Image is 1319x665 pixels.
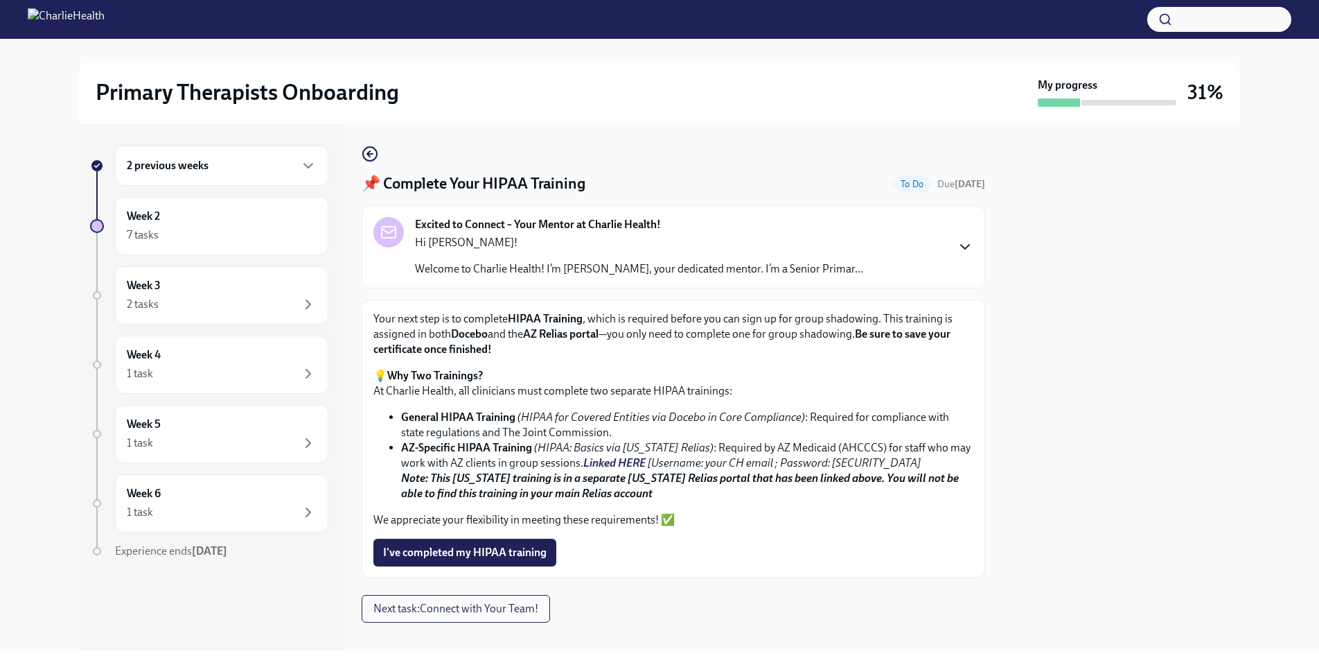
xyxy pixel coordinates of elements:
h3: 31% [1187,80,1223,105]
a: Week 27 tasks [90,197,328,255]
div: 1 task [127,366,153,381]
p: We appreciate your flexibility in meeting these requirements! ✅ [373,512,973,528]
h6: 2 previous weeks [127,158,209,173]
a: Week 51 task [90,405,328,463]
strong: [DATE] [955,178,985,190]
p: Welcome to Charlie Health! I’m [PERSON_NAME], your dedicated mentor. I’m a Senior Primar... [415,261,863,277]
a: Week 32 tasks [90,266,328,325]
li: : Required for compliance with state regulations and The Joint Commission. [401,410,973,440]
h6: Week 3 [127,278,161,293]
strong: AZ-Specific HIPAA Training [401,441,532,454]
p: Hi [PERSON_NAME]! [415,235,863,250]
h2: Primary Therapists Onboarding [96,78,399,106]
h6: Week 4 [127,347,161,363]
span: August 13th, 2025 10:00 [937,178,985,191]
h4: 📌 Complete Your HIPAA Training [362,173,585,194]
strong: General HIPAA Training [401,411,515,424]
em: (HIPAA: Basics via [US_STATE] Relias) [534,441,714,454]
div: 1 task [127,505,153,520]
em: [Username: your CH email ; Password: [SECURITY_DATA] [648,456,921,469]
strong: [DATE] [192,544,227,558]
div: 2 tasks [127,297,159,312]
a: Week 61 task [90,474,328,533]
h6: Week 5 [127,417,161,432]
li: : Required by AZ Medicaid (AHCCCS) for staff who may work with AZ clients in group sessions. [401,440,973,501]
strong: Note: This [US_STATE] training is in a separate [US_STATE] Relias portal that has been linked abo... [401,472,959,500]
strong: AZ Relias portal [523,327,599,340]
strong: Why Two Trainings? [387,369,483,382]
span: Next task : Connect with Your Team! [373,602,538,616]
div: 2 previous weeks [115,146,328,186]
h6: Week 6 [127,486,161,501]
p: Your next step is to complete , which is required before you can sign up for group shadowing. Thi... [373,311,973,357]
span: Experience ends [115,544,227,558]
strong: Docebo [451,327,488,340]
span: I've completed my HIPAA training [383,546,547,560]
em: (HIPAA for Covered Entities via Docebo in Core Compliance) [517,411,805,424]
a: Week 41 task [90,336,328,394]
p: 💡 At Charlie Health, all clinicians must complete two separate HIPAA trainings: [373,368,973,399]
strong: My progress [1038,78,1097,93]
img: CharlieHealth [28,8,105,31]
div: 7 tasks [127,227,159,243]
span: Due [937,178,985,190]
h6: Week 2 [127,209,160,224]
strong: Excited to Connect – Your Mentor at Charlie Health! [415,217,661,232]
div: 1 task [127,435,153,451]
strong: HIPAA Training [508,312,583,325]
a: Linked HERE [583,456,646,469]
button: I've completed my HIPAA training [373,539,556,567]
span: To Do [892,179,932,189]
button: Next task:Connect with Your Team! [362,595,550,623]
